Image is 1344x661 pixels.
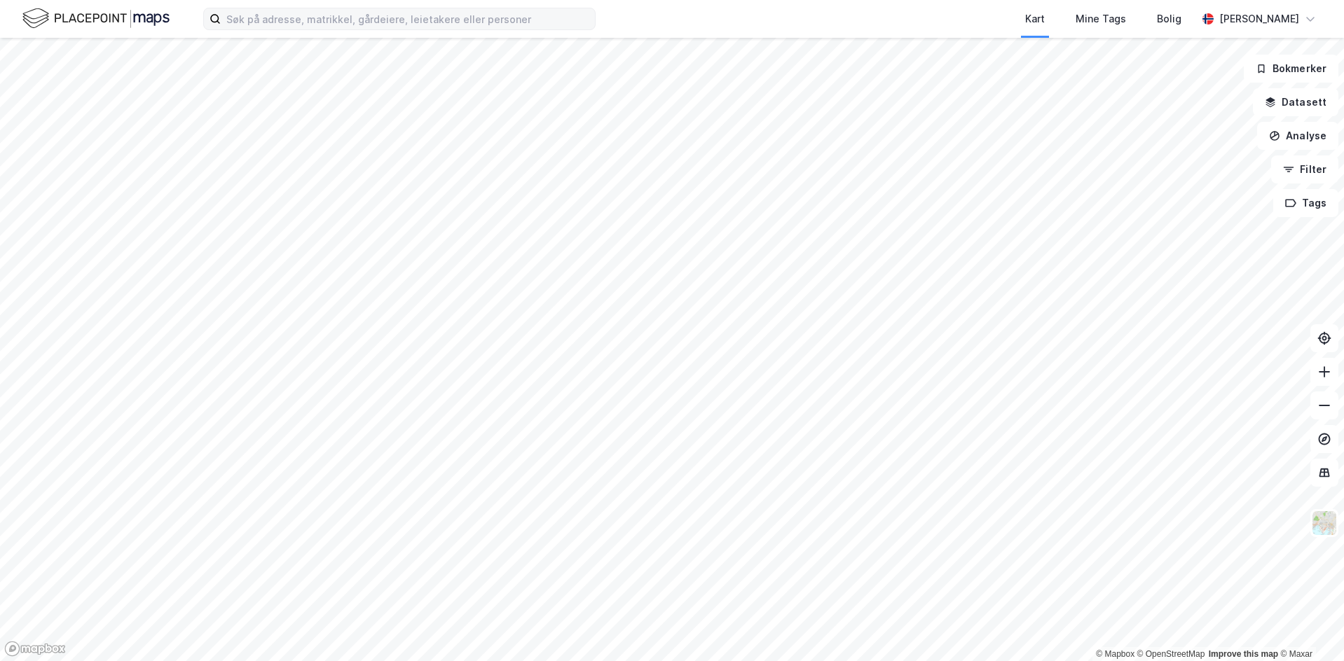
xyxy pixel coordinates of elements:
iframe: Chat Widget [1274,594,1344,661]
button: Tags [1273,189,1338,217]
div: Kart [1025,11,1045,27]
button: Bokmerker [1244,55,1338,83]
input: Søk på adresse, matrikkel, gårdeiere, leietakere eller personer [221,8,595,29]
a: Improve this map [1209,649,1278,659]
button: Filter [1271,155,1338,183]
a: Mapbox [1096,649,1134,659]
img: logo.f888ab2527a4732fd821a326f86c7f29.svg [22,6,170,31]
a: Mapbox homepage [4,641,66,657]
img: Z [1311,510,1338,536]
div: [PERSON_NAME] [1219,11,1299,27]
div: Bolig [1157,11,1181,27]
button: Analyse [1257,122,1338,150]
button: Datasett [1253,88,1338,116]
a: OpenStreetMap [1137,649,1205,659]
div: Mine Tags [1076,11,1126,27]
